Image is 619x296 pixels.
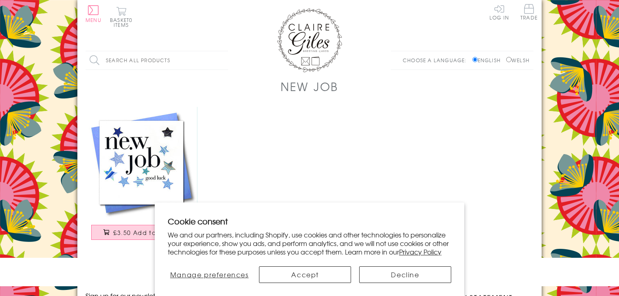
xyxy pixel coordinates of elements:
[506,57,511,62] input: Welsh
[220,51,228,70] input: Search
[281,78,338,95] h1: New Job
[489,4,509,20] a: Log In
[170,270,249,279] span: Manage preferences
[86,107,198,248] a: New Job Card, Blue Stars, Good Luck, padded star embellished £3.50 Add to Basket
[506,57,529,64] label: Welsh
[86,107,198,219] img: New Job Card, Blue Stars, Good Luck, padded star embellished
[520,4,538,20] span: Trade
[277,8,342,72] img: Claire Giles Greetings Cards
[472,57,478,62] input: English
[110,7,132,27] button: Basket0 items
[86,16,101,24] span: Menu
[86,51,228,70] input: Search all products
[168,231,451,256] p: We and our partners, including Shopify, use cookies and other technologies to personalize your ex...
[114,16,132,28] span: 0 items
[403,57,471,64] p: Choose a language:
[113,229,180,237] span: £3.50 Add to Basket
[259,266,351,283] button: Accept
[359,266,451,283] button: Decline
[86,5,101,22] button: Menu
[91,225,192,240] button: £3.50 Add to Basket
[399,247,441,257] a: Privacy Policy
[520,4,538,22] a: Trade
[168,215,451,227] h2: Cookie consent
[472,57,505,64] label: English
[168,266,251,283] button: Manage preferences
